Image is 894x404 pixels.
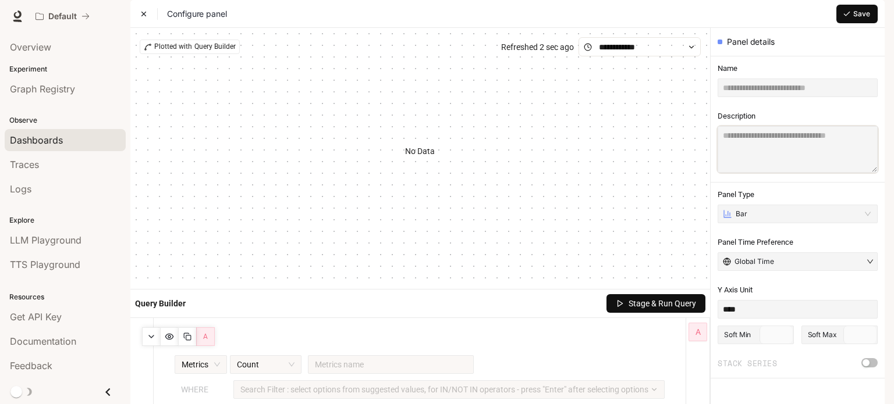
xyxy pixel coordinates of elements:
span: Soft Max [803,326,843,344]
span: Panel Time Preference [718,237,878,248]
span: A [203,331,208,342]
span: Bar [736,209,747,219]
span: Count [237,356,295,373]
p: Default [48,12,77,22]
button: Save [836,5,878,23]
span: Y Axis Unit [718,285,878,295]
span: Save [853,9,870,19]
span: down [867,258,874,265]
button: Stage & Run Query [606,294,705,313]
span: Panel details [727,36,775,48]
button: A [689,323,707,341]
article: WHERE [181,383,208,396]
button: Global Timedown [718,252,878,271]
span: Global Time [735,257,774,266]
span: Soft Min [719,326,760,344]
span: Description [718,111,878,121]
span: Name [718,63,878,74]
div: Plotted with [140,40,240,54]
button: A [196,327,215,346]
span: Query Builder [194,41,236,52]
span: Metrics [182,356,220,373]
span: A [696,326,701,338]
button: All workspaces [30,5,95,28]
span: Panel Type [718,190,878,200]
article: Query Builder [135,297,186,310]
span: Configure panel [157,8,227,20]
article: Refreshed 2 sec ago [501,41,574,53]
span: Stack series [718,358,777,369]
article: No Data [405,145,435,158]
span: Stage & Run Query [629,297,696,310]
